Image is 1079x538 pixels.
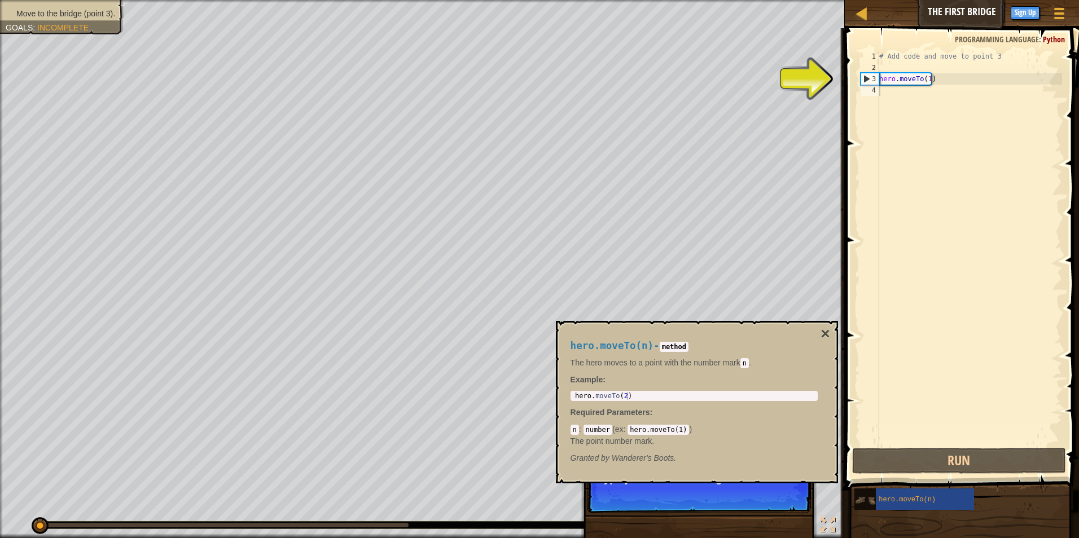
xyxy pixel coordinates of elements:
span: ex [615,425,624,434]
span: : [623,425,628,434]
code: n [571,425,579,435]
h4: - [571,341,818,351]
span: : [579,425,584,434]
p: The hero moves to a point with the number mark . [571,357,818,368]
p: The point number mark. [571,435,818,447]
code: method [660,342,688,352]
span: : [650,408,652,417]
code: number [584,425,612,435]
div: ( ) [571,424,818,446]
code: n [740,358,749,368]
code: hero.moveTo(1) [628,425,689,435]
strong: : [571,375,606,384]
button: × [821,326,830,342]
span: hero.moveTo(n) [571,340,654,351]
span: Example [571,375,603,384]
em: Wanderer's Boots. [571,453,677,462]
span: Granted by [571,453,612,462]
span: Required Parameters [571,408,650,417]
